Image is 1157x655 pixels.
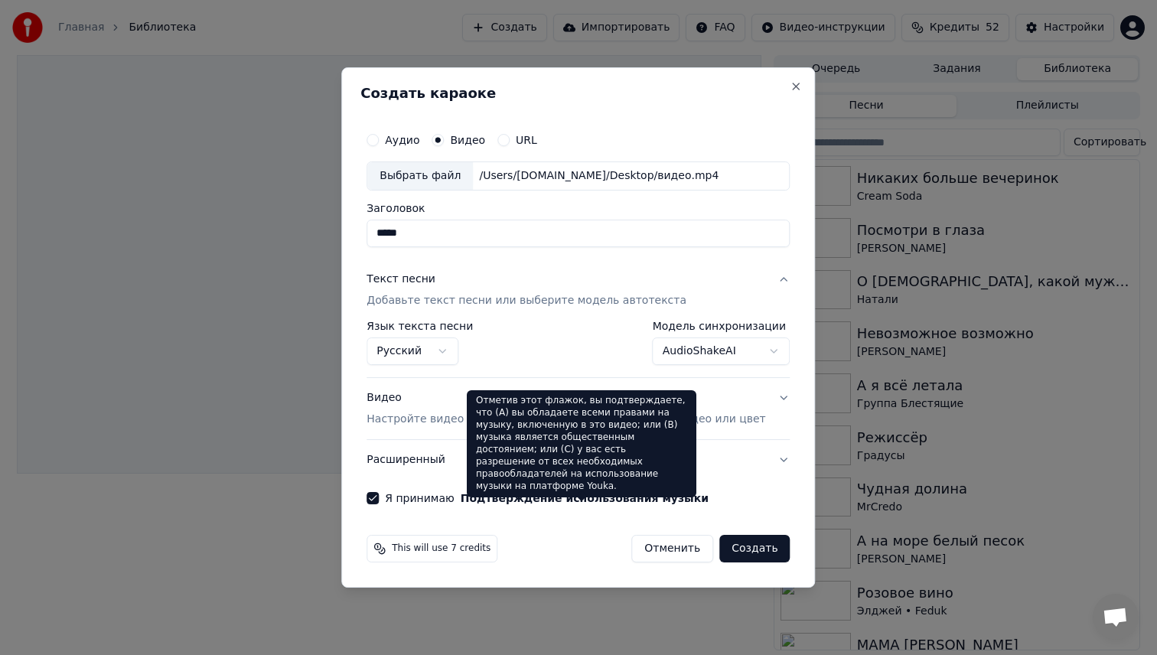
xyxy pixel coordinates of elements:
label: Язык текста песни [367,321,473,331]
button: Отменить [631,535,713,562]
button: ВидеоНастройте видео караоке: используйте изображение, видео или цвет [367,378,790,439]
div: Видео [367,390,765,427]
h2: Создать караоке [360,86,796,100]
button: Текст песниДобавьте текст песни или выберите модель автотекста [367,259,790,321]
div: Выбрать файл [367,162,473,190]
button: Расширенный [367,440,790,480]
button: Я принимаю [461,493,709,503]
label: Заголовок [367,203,790,213]
label: Видео [450,135,485,145]
div: Текст песни [367,272,435,287]
span: This will use 7 credits [392,543,491,555]
label: URL [516,135,537,145]
div: Текст песниДобавьте текст песни или выберите модель автотекста [367,321,790,377]
div: /Users/[DOMAIN_NAME]/Desktop/видео.mp4 [473,168,725,184]
label: Модель синхронизации [653,321,790,331]
p: Добавьте текст песни или выберите модель автотекста [367,293,686,308]
p: Настройте видео караоке: используйте изображение, видео или цвет [367,412,765,427]
label: Аудио [385,135,419,145]
div: Отметив этот флажок, вы подтверждаете, что (A) вы обладаете всеми правами на музыку, включенную в... [467,390,696,497]
label: Я принимаю [385,493,709,503]
button: Создать [719,535,790,562]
